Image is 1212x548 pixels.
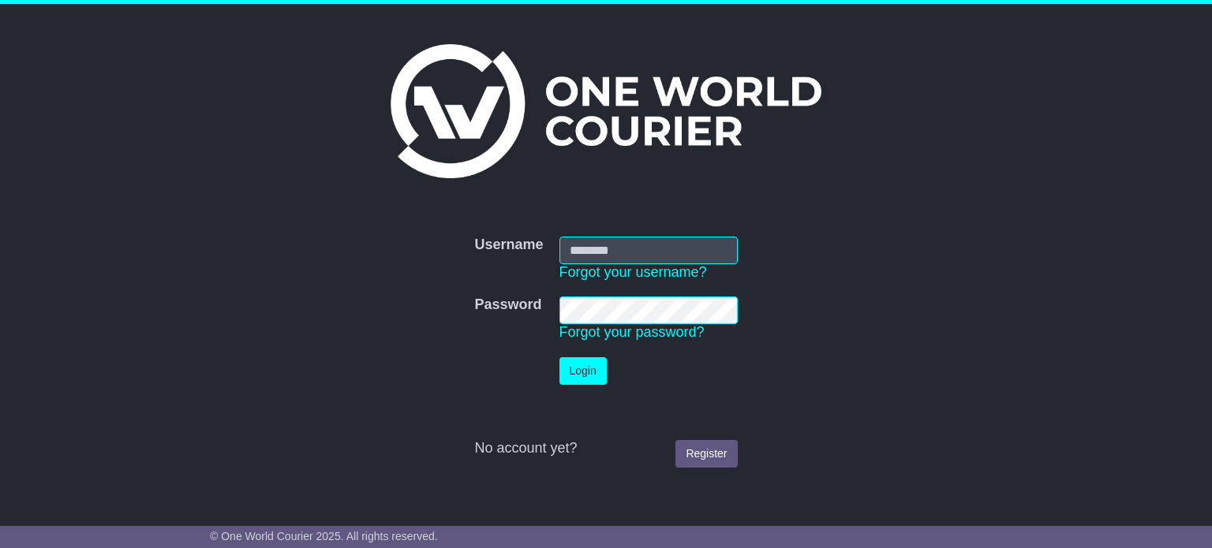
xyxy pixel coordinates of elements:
[474,296,541,314] label: Password
[474,237,543,254] label: Username
[474,440,737,457] div: No account yet?
[559,324,705,340] a: Forgot your password?
[559,357,607,385] button: Login
[675,440,737,468] a: Register
[210,530,438,542] span: © One World Courier 2025. All rights reserved.
[559,264,707,280] a: Forgot your username?
[391,44,821,178] img: One World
